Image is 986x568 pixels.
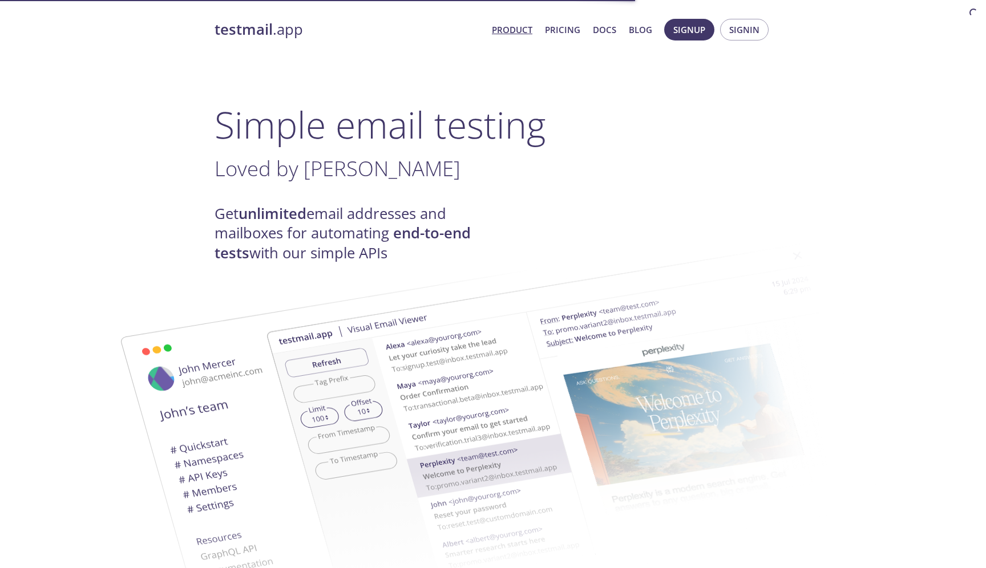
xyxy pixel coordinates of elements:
[215,20,483,39] a: testmail.app
[239,204,306,224] strong: unlimited
[215,19,273,39] strong: testmail
[215,223,471,262] strong: end-to-end tests
[720,19,769,40] button: Signin
[545,22,580,37] a: Pricing
[593,22,616,37] a: Docs
[215,103,771,147] h1: Simple email testing
[673,22,705,37] span: Signup
[492,22,532,37] a: Product
[629,22,652,37] a: Blog
[664,19,714,40] button: Signup
[215,204,493,263] h4: Get email addresses and mailboxes for automating with our simple APIs
[215,154,460,182] span: Loved by [PERSON_NAME]
[729,22,759,37] span: Signin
